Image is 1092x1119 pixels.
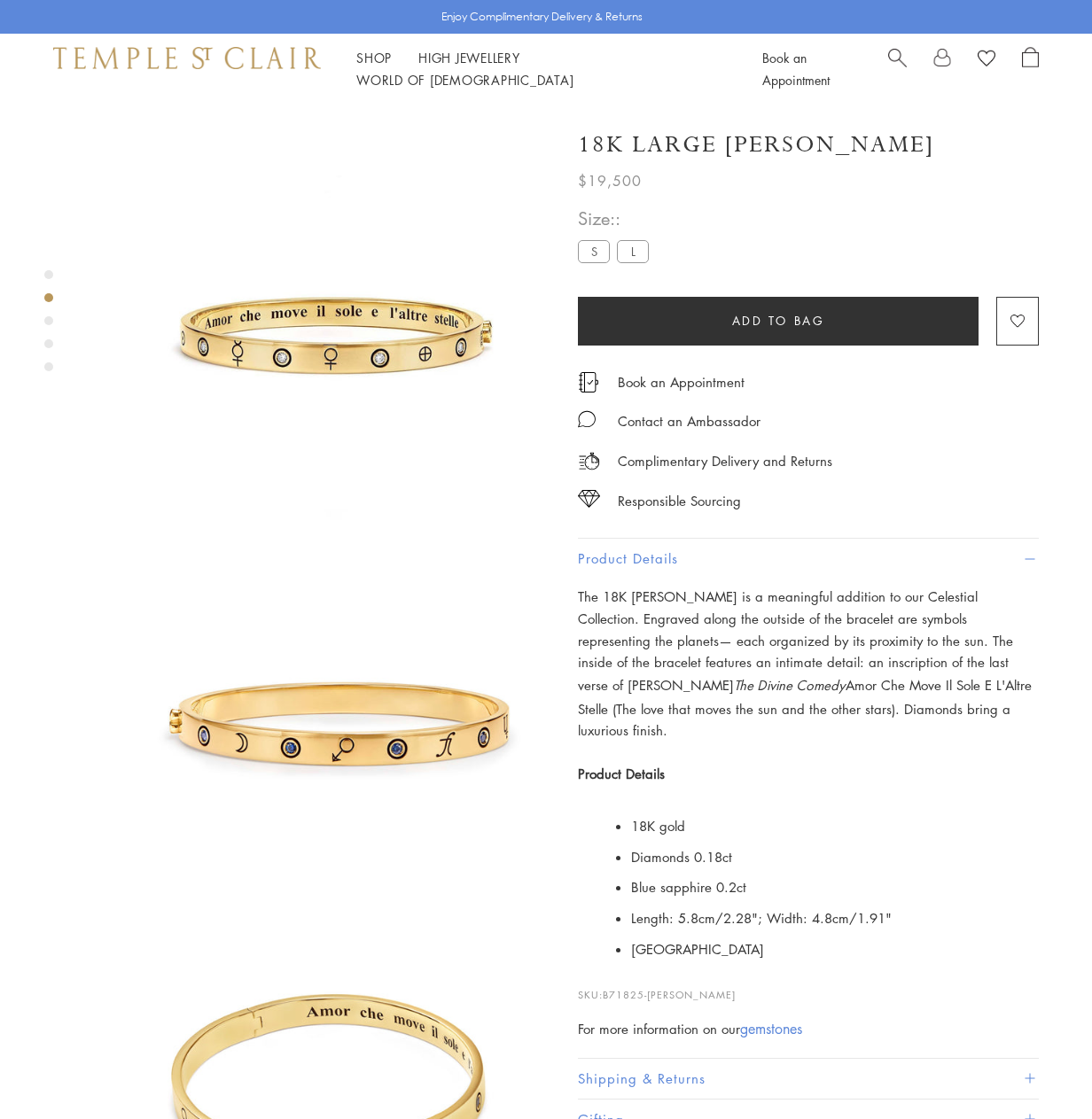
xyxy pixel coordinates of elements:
[740,1019,802,1038] a: gemstones
[44,266,53,385] div: Product gallery navigation
[578,169,642,192] span: $19,500
[115,567,551,914] img: B71825-ASTRID
[53,47,321,68] img: Temple St. Clair
[578,490,600,508] img: icon_sourcing.svg
[631,903,1039,934] li: Length: 5.8cm/2.28"; Width: 4.8cm/1.91"
[631,872,1039,903] li: Blue sapphire 0.2ct
[888,47,907,91] a: Search
[578,240,610,262] label: S
[578,372,599,392] img: icon_appointment.svg
[618,450,832,472] p: Complimentary Delivery and Returns
[356,71,573,89] a: World of [DEMOGRAPHIC_DATA]World of [DEMOGRAPHIC_DATA]
[631,811,1039,842] li: 18K gold
[762,49,830,89] a: Book an Appointment
[732,311,825,330] span: Add to bag
[418,49,520,66] a: High JewelleryHigh Jewellery
[1022,47,1039,91] a: Open Shopping Bag
[115,105,551,540] img: B71825-ASTRID
[618,372,745,392] a: Book an Appointment
[603,988,736,1001] span: B71825-[PERSON_NAME]
[618,490,741,512] div: Responsible Sourcing
[578,204,656,233] span: Size::
[578,450,600,472] img: icon_delivery.svg
[578,1059,1039,1099] button: Shipping & Returns
[631,842,1039,873] li: Diamonds 0.18ct
[578,129,934,160] h1: 18K Large [PERSON_NAME]
[578,969,1039,1003] p: SKU:
[578,539,1039,579] button: Product Details
[578,297,979,346] button: Add to bag
[734,676,846,695] em: The Divine Comedy
[441,8,643,26] p: Enjoy Complimentary Delivery & Returns
[1003,1036,1074,1101] iframe: Gorgias live chat messenger
[356,47,722,91] nav: Main navigation
[578,765,665,782] strong: Product Details
[578,410,596,428] img: MessageIcon-01_2.svg
[356,49,392,66] a: ShopShop
[617,240,649,262] label: L
[631,934,1039,965] li: [GEOGRAPHIC_DATA]
[978,47,995,74] a: View Wishlist
[578,586,1039,742] p: The 18K [PERSON_NAME] is a meaningful addition to our Celestial Collection. Engraved along the ou...
[578,1018,1039,1040] div: For more information on our
[618,410,760,432] div: Contact an Ambassador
